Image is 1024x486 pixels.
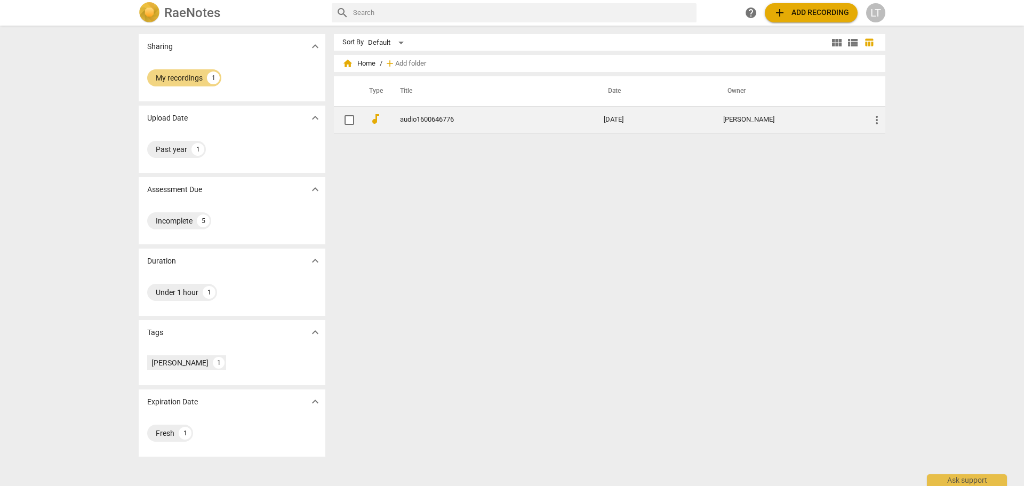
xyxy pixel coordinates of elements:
[147,184,202,195] p: Assessment Due
[927,474,1007,486] div: Ask support
[147,113,188,124] p: Upload Date
[361,76,387,106] th: Type
[870,114,883,126] span: more_vert
[830,36,843,49] span: view_module
[307,253,323,269] button: Show more
[369,113,382,125] span: audiotrack
[342,58,375,69] span: Home
[342,38,364,46] div: Sort By
[773,6,786,19] span: add
[307,181,323,197] button: Show more
[147,256,176,267] p: Duration
[203,286,215,299] div: 1
[179,427,191,440] div: 1
[207,71,220,84] div: 1
[309,326,322,339] span: expand_more
[745,6,757,19] span: help
[829,35,845,51] button: Tile view
[307,324,323,340] button: Show more
[139,2,160,23] img: Logo
[380,60,382,68] span: /
[866,3,885,22] button: LT
[395,60,426,68] span: Add folder
[336,6,349,19] span: search
[309,111,322,124] span: expand_more
[741,3,761,22] a: Help
[156,144,187,155] div: Past year
[385,58,395,69] span: add
[156,428,174,439] div: Fresh
[156,287,198,298] div: Under 1 hour
[307,38,323,54] button: Show more
[595,106,715,133] td: [DATE]
[773,6,849,19] span: Add recording
[151,357,209,368] div: [PERSON_NAME]
[846,36,859,49] span: view_list
[147,396,198,408] p: Expiration Date
[197,214,210,227] div: 5
[156,73,203,83] div: My recordings
[864,37,874,47] span: table_chart
[723,116,853,124] div: [PERSON_NAME]
[387,76,595,106] th: Title
[861,35,877,51] button: Table view
[715,76,862,106] th: Owner
[307,110,323,126] button: Show more
[309,40,322,53] span: expand_more
[309,183,322,196] span: expand_more
[342,58,353,69] span: home
[139,2,323,23] a: LogoRaeNotes
[368,34,407,51] div: Default
[164,5,220,20] h2: RaeNotes
[213,357,225,369] div: 1
[309,254,322,267] span: expand_more
[845,35,861,51] button: List view
[307,394,323,410] button: Show more
[400,116,565,124] a: audio1600646776
[765,3,858,22] button: Upload
[147,41,173,52] p: Sharing
[353,4,692,21] input: Search
[309,395,322,408] span: expand_more
[156,216,193,226] div: Incomplete
[595,76,715,106] th: Date
[147,327,163,338] p: Tags
[191,143,204,156] div: 1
